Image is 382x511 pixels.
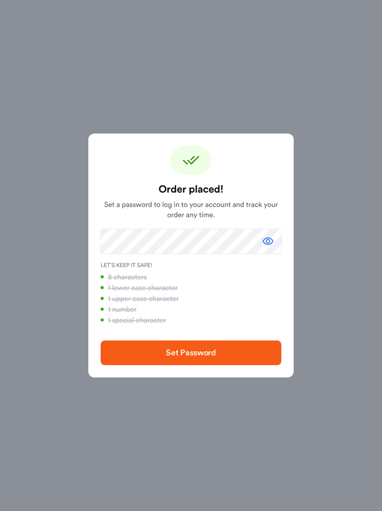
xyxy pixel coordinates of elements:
[101,262,281,270] span: Let’s Keep It Safe!
[101,183,281,196] strong: Order placed!
[101,283,281,293] li: 1 lower case character
[101,294,281,304] li: 1 upper case character
[101,305,281,315] li: 1 number
[166,349,216,357] span: Set Password
[101,340,281,365] button: Set Password
[101,146,281,220] div: Set a password to log in to your account and track your order any time.
[101,315,281,326] li: 1 special character
[101,272,281,282] li: 8 characters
